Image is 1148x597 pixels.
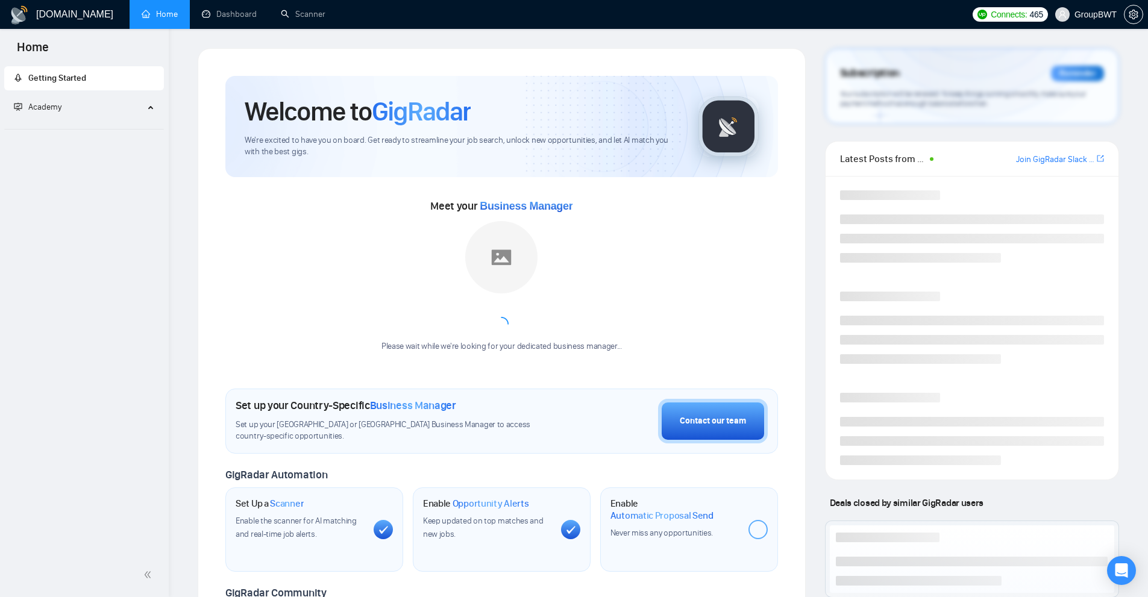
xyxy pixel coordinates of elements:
[1097,154,1104,163] span: export
[825,492,988,513] span: Deals closed by similar GigRadar users
[840,63,900,84] span: Subscription
[494,316,509,332] span: loading
[14,102,61,112] span: Academy
[245,95,471,128] h1: Welcome to
[423,516,544,539] span: Keep updated on top matches and new jobs.
[236,399,456,412] h1: Set up your Country-Specific
[142,9,178,19] a: homeHome
[465,221,538,293] img: placeholder.png
[977,10,987,19] img: upwork-logo.png
[1124,10,1143,19] a: setting
[236,516,357,539] span: Enable the scanner for AI matching and real-time job alerts.
[610,498,739,521] h1: Enable
[374,341,629,352] div: Please wait while we're looking for your dedicated business manager...
[453,498,529,510] span: Opportunity Alerts
[225,468,327,481] span: GigRadar Automation
[840,151,926,166] span: Latest Posts from the GigRadar Community
[236,498,304,510] h1: Set Up a
[10,5,29,25] img: logo
[370,399,456,412] span: Business Manager
[610,528,713,538] span: Never miss any opportunities.
[1051,66,1104,81] div: Reminder
[430,199,572,213] span: Meet your
[28,102,61,112] span: Academy
[680,414,746,428] div: Contact our team
[658,399,768,443] button: Contact our team
[991,8,1027,21] span: Connects:
[14,73,22,82] span: rocket
[7,39,58,64] span: Home
[698,96,759,157] img: gigradar-logo.png
[1107,556,1136,585] div: Open Intercom Messenger
[1016,153,1094,166] a: Join GigRadar Slack Community
[1097,153,1104,164] a: export
[245,135,679,158] span: We're excited to have you on board. Get ready to streamline your job search, unlock new opportuni...
[1058,10,1067,19] span: user
[480,200,572,212] span: Business Manager
[840,89,1086,108] span: Your subscription will be renewed. To keep things running smoothly, make sure your payment method...
[372,95,471,128] span: GigRadar
[4,124,164,132] li: Academy Homepage
[1124,10,1143,19] span: setting
[236,419,555,442] span: Set up your [GEOGRAPHIC_DATA] or [GEOGRAPHIC_DATA] Business Manager to access country-specific op...
[423,498,529,510] h1: Enable
[1030,8,1043,21] span: 465
[202,9,257,19] a: dashboardDashboard
[4,66,164,90] li: Getting Started
[28,73,86,83] span: Getting Started
[270,498,304,510] span: Scanner
[610,510,714,522] span: Automatic Proposal Send
[1124,5,1143,24] button: setting
[143,569,155,581] span: double-left
[281,9,325,19] a: searchScanner
[14,102,22,111] span: fund-projection-screen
